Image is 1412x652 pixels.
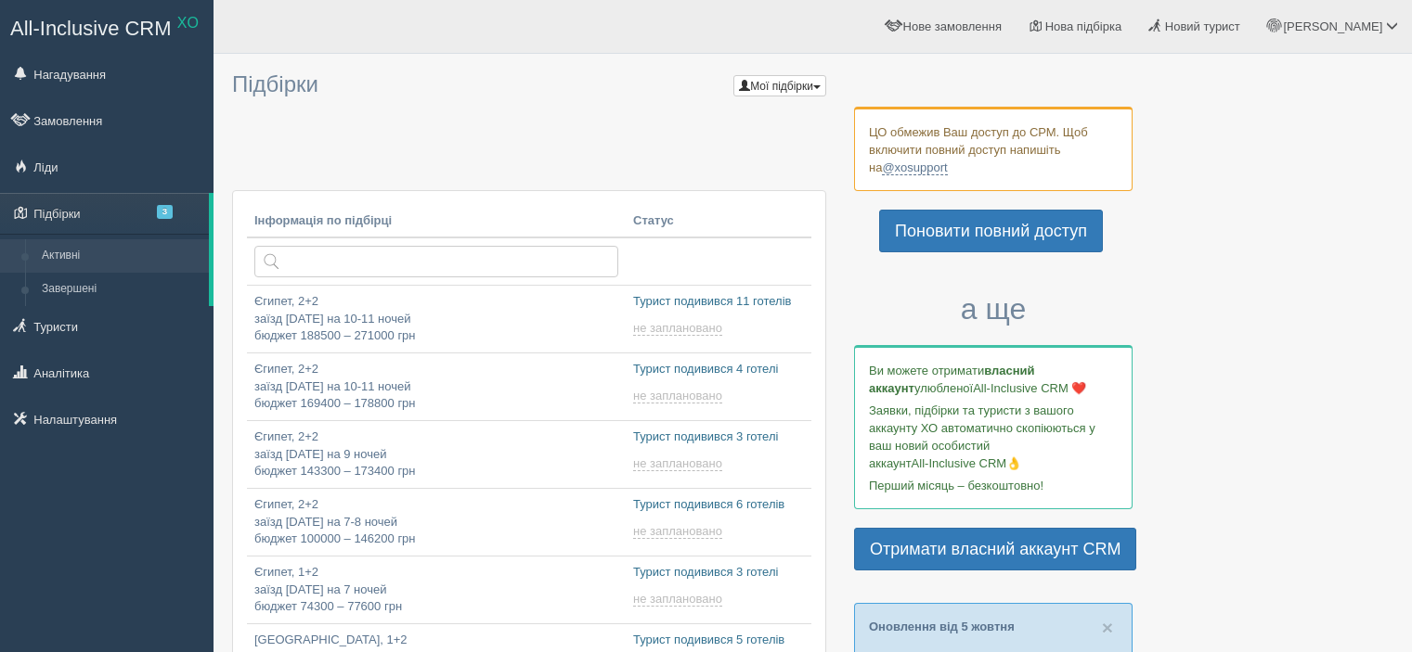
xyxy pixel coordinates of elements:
[247,353,626,420] a: Єгипет, 2+2заїзд [DATE] на 10-11 ночейбюджет 169400 – 178800 грн
[633,389,722,403] span: не заплановано
[633,456,722,471] span: не заплановано
[633,524,722,539] span: не заплановано
[1102,617,1113,638] span: ×
[33,239,209,273] a: Активні
[633,592,722,607] span: не заплановано
[633,456,726,471] a: не заплановано
[1,1,213,52] a: All-Inclusive CRM XO
[869,362,1118,397] p: Ви можете отримати улюбленої
[882,160,947,175] a: @xosupport
[1165,19,1240,33] span: Новий турист
[254,246,618,277] input: Пошук за країною або туристом
[854,293,1133,326] h3: а ще
[247,286,626,352] a: Єгипет, 2+2заїзд [DATE] на 10-11 ночейбюджет 188500 – 271000 грн
[626,205,811,238] th: Статус
[254,428,618,480] p: Єгипет, 2+2 заїзд [DATE] на 9 ночей бюджет 143300 – 173400 грн
[869,620,1015,633] a: Оновлення від 5 жовтня
[733,75,826,96] button: Мої підбірки
[633,389,726,403] a: не заплановано
[177,15,199,31] sup: XO
[633,293,804,311] p: Турист подивився 11 готелів
[157,205,173,219] span: 3
[633,321,726,336] a: не заплановано
[633,564,804,582] p: Турист подивився 3 готелі
[854,528,1136,570] a: Отримати власний аккаунт CRM
[903,19,1002,33] span: Нове замовлення
[869,477,1118,494] p: Перший місяць – безкоштовно!
[33,273,209,306] a: Завершені
[912,456,1022,470] span: All-Inclusive CRM👌
[254,361,618,413] p: Єгипет, 2+2 заїзд [DATE] на 10-11 ночей бюджет 169400 – 178800 грн
[1102,618,1113,637] button: Close
[254,564,618,616] p: Єгипет, 1+2 заїзд [DATE] на 7 ночей бюджет 74300 – 77600 грн
[633,524,726,539] a: не заплановано
[869,364,1035,395] b: власний аккаунт
[973,381,1086,395] span: All-Inclusive CRM ❤️
[633,321,722,336] span: не заплановано
[247,205,626,238] th: Інформація по підбірці
[879,210,1103,252] a: Поновити повний доступ
[633,632,804,649] p: Турист подивився 5 готелів
[854,107,1133,191] div: ЦО обмежив Ваш доступ до СРМ. Щоб включити повний доступ напишіть на
[1283,19,1382,33] span: [PERSON_NAME]
[247,421,626,488] a: Єгипет, 2+2заїзд [DATE] на 9 ночейбюджет 143300 – 173400 грн
[869,402,1118,472] p: Заявки, підбірки та туристи з вашого аккаунту ХО автоматично скопіюються у ваш новий особистий ак...
[10,17,172,40] span: All-Inclusive CRM
[633,592,726,607] a: не заплановано
[254,496,618,548] p: Єгипет, 2+2 заїзд [DATE] на 7-8 ночей бюджет 100000 – 146200 грн
[633,361,804,378] p: Турист подивився 4 готелі
[247,556,626,623] a: Єгипет, 1+2заїзд [DATE] на 7 ночейбюджет 74300 – 77600 грн
[633,428,804,446] p: Турист подивився 3 готелі
[1045,19,1122,33] span: Нова підбірка
[633,496,804,514] p: Турист подивився 6 готелів
[254,293,618,345] p: Єгипет, 2+2 заїзд [DATE] на 10-11 ночей бюджет 188500 – 271000 грн
[232,71,318,96] span: Підбірки
[247,489,626,556] a: Єгипет, 2+2заїзд [DATE] на 7-8 ночейбюджет 100000 – 146200 грн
